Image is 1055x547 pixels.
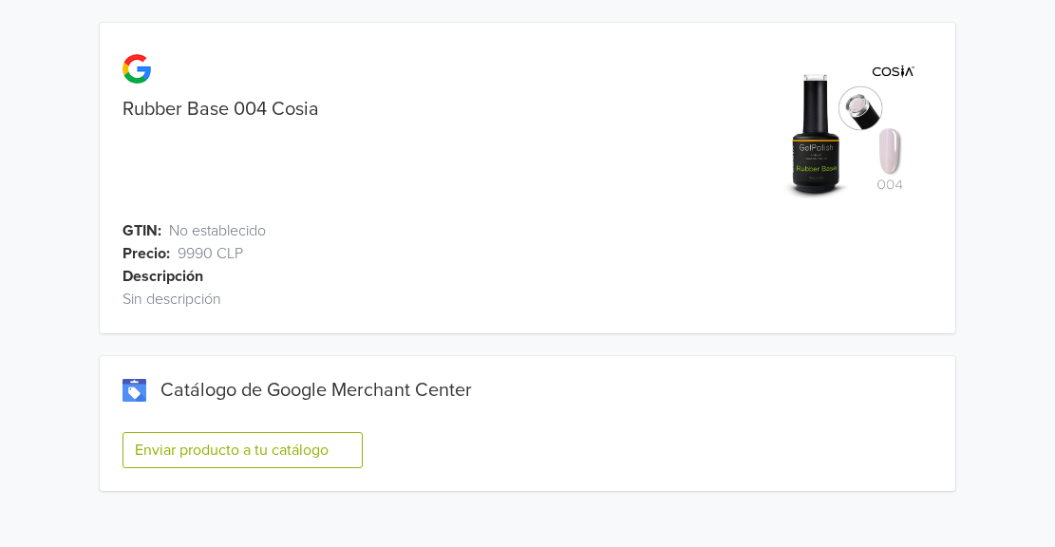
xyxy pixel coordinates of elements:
[169,219,266,242] span: No establecido
[122,265,978,288] div: Descripción
[122,242,170,265] span: Precio:
[178,242,243,265] span: 9990 CLP
[100,288,955,311] div: Sin descripción
[100,98,742,121] div: Rubber Base 004 Cosia
[122,432,363,468] button: Enviar producto a tu catálogo
[777,61,920,204] img: product_image
[122,219,161,242] span: GTIN:
[122,379,933,402] div: Catálogo de Google Merchant Center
